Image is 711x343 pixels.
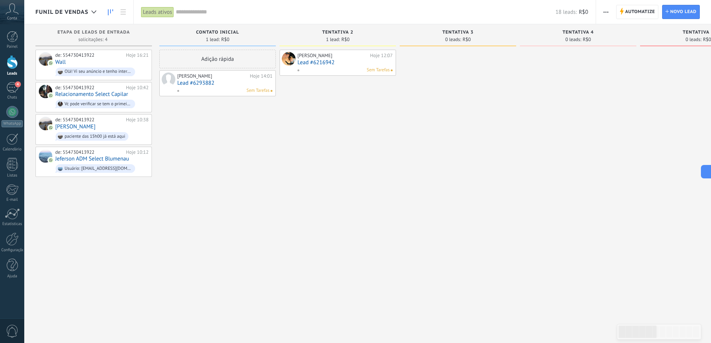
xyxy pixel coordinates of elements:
[126,149,149,155] div: Hoje 10:12
[126,117,149,123] div: Hoje 10:38
[78,37,107,42] span: solicitações: 4
[55,124,96,130] a: [PERSON_NAME]
[1,173,23,178] div: Listas
[1,147,23,152] div: Calendário
[616,5,658,19] a: Automatize
[1,71,23,76] div: Leads
[7,16,17,21] span: Conta
[65,166,132,171] div: Usuário: [EMAIL_ADDRESS][DOMAIN_NAME] Senha: [SECURITY_DATA]
[342,37,350,42] span: R$0
[55,149,124,155] div: de: 554730413922
[177,73,248,79] div: [PERSON_NAME]
[686,37,702,42] span: 0 leads:
[579,9,588,16] span: R$0
[247,87,269,94] span: Sem Tarefas
[65,134,125,139] div: paciente das 15h00 já está aqui
[163,30,272,36] div: Contato inicial
[39,117,52,130] div: Bianca Gabriela
[555,9,577,16] span: 18 leads:
[221,37,230,42] span: R$0
[442,30,474,35] span: tentativa 3
[55,117,124,123] div: de: 554730413922
[662,5,700,19] a: Novo lead
[39,85,52,98] div: Relacionamento Select Capilar
[104,5,117,19] a: Leads
[524,30,633,36] div: tentativa 4
[39,30,148,36] div: Etapa de leads de entrada
[65,69,132,74] div: Olá! Vi seu anúncio e tenho interesse
[55,59,66,65] a: Wall
[55,156,129,162] a: Jeferson ADM Select Blumenau
[159,50,276,68] div: Adição rápida
[297,53,368,59] div: [PERSON_NAME]
[250,73,272,79] div: Hoje 14:01
[1,248,23,253] div: Configurações
[297,59,393,66] a: Lead #6216942
[445,37,461,42] span: 0 leads:
[391,69,393,71] span: Nenhuma tarefa atribuída
[48,125,53,130] img: com.amocrm.amocrmwa.svg
[1,44,23,49] div: Painel
[562,30,594,35] span: tentativa 4
[283,30,392,36] div: tentativa 2
[403,30,512,36] div: tentativa 3
[462,37,471,42] span: R$0
[703,37,711,42] span: R$0
[177,80,272,86] a: Lead #6293882
[15,81,21,87] span: 4
[126,85,149,91] div: Hoje 10:42
[670,5,696,19] span: Novo lead
[117,5,130,19] a: Lista
[565,37,581,42] span: 0 leads:
[370,53,393,59] div: Hoje 12:07
[196,30,239,35] span: Contato inicial
[1,197,23,202] div: E-mail
[367,67,390,74] span: Sem Tarefas
[601,5,611,19] button: Mais
[206,37,219,42] span: 1 lead:
[1,222,23,227] div: Estatísticas
[1,120,23,127] div: WhatsApp
[65,102,132,107] div: Vc pode verificar se tem o primeiro horário disponível nesses dias da semana e o mais próximo pos...
[57,30,130,35] span: Etapa de leads de entrada
[55,85,124,91] div: de: 554730413922
[48,93,53,98] img: com.amocrm.amocrmwa.svg
[35,9,88,16] span: Funil de vendas
[322,30,353,35] span: tentativa 2
[48,158,53,163] img: com.amocrm.amocrmwa.svg
[326,37,340,42] span: 1 lead:
[141,7,174,18] div: Leads ativos
[126,52,149,58] div: Hoje 16:21
[48,60,53,66] img: com.amocrm.amocrmwa.svg
[271,90,272,92] span: Nenhuma tarefa atribuída
[583,37,591,42] span: R$0
[625,5,655,19] span: Automatize
[1,274,23,279] div: Ajuda
[39,149,52,163] div: Jeferson ADM Select Blumenau
[55,52,124,58] div: de: 554730413922
[55,91,128,97] a: Relacionamento Select Capilar
[39,52,52,66] div: Wall
[1,95,23,100] div: Chats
